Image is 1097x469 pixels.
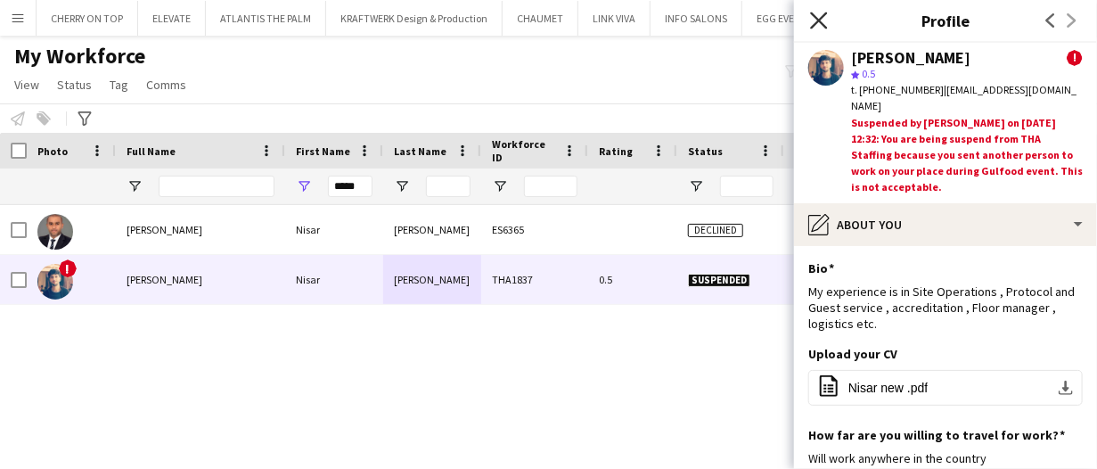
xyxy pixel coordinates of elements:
h3: Profile [794,9,1097,32]
button: Open Filter Menu [127,178,143,194]
span: [PERSON_NAME] [127,273,202,286]
span: Tag [110,77,128,93]
input: Workforce ID Filter Input [524,176,577,197]
button: Open Filter Menu [492,178,508,194]
span: Declined [688,224,743,237]
span: My Workforce [14,43,145,70]
button: ATLANTIS THE PALM [206,1,326,36]
button: LINK VIVA [578,1,651,36]
div: Nisar [285,205,383,254]
input: Last Name Filter Input [426,176,471,197]
span: [PERSON_NAME] [127,223,202,236]
span: Nisar new .pdf [848,381,928,395]
button: Open Filter Menu [688,178,704,194]
img: Nisar Ali [37,214,73,250]
div: [PERSON_NAME] [383,205,481,254]
span: Suspended [688,274,750,287]
div: ES6365 [481,205,588,254]
input: First Name Filter Input [328,176,372,197]
button: INFO SALONS [651,1,742,36]
button: CHERRY ON TOP [37,1,138,36]
div: [GEOGRAPHIC_DATA] [784,255,891,304]
button: Open Filter Menu [394,178,410,194]
h3: How far are you willing to travel for work? [808,427,1065,443]
span: Last Name [394,144,446,158]
span: Status [688,144,723,158]
div: Sharjah [784,205,891,254]
a: Status [50,73,99,96]
span: | [EMAIL_ADDRESS][DOMAIN_NAME] [851,83,1077,112]
a: Tag [102,73,135,96]
div: 0.5 [588,255,677,304]
span: Full Name [127,144,176,158]
button: KRAFTWERK Design & Production [326,1,503,36]
span: Comms [146,77,186,93]
a: View [7,73,46,96]
div: THA1837 [481,255,588,304]
div: Suspended by [PERSON_NAME] on [DATE] 12:32: You are being suspend from THA Staffing because you s... [851,115,1083,196]
app-action-btn: Advanced filters [74,108,95,129]
input: Full Name Filter Input [159,176,274,197]
span: Photo [37,144,68,158]
h3: Upload your CV [808,346,897,362]
span: Status [57,77,92,93]
button: ELEVATE [138,1,206,36]
button: Nisar new .pdf [808,370,1083,406]
span: t. [PHONE_NUMBER] [851,83,944,96]
a: Comms [139,73,193,96]
button: EGG EVENTS [742,1,828,36]
div: Will work anywhere in the country [808,450,1083,466]
span: View [14,77,39,93]
div: My experience is in Site Operations , Protocol and Guest service , accreditation , Floor manager ... [808,284,1083,333]
span: Workforce ID [492,137,556,164]
span: ! [1067,50,1083,66]
span: ! [59,259,77,277]
img: Nisar Ahmed [37,264,73,300]
div: About you [794,203,1097,246]
button: CHAUMET [503,1,578,36]
span: 0.5 [862,67,875,80]
span: First Name [296,144,350,158]
div: [PERSON_NAME] [383,255,481,304]
span: Rating [599,144,633,158]
button: Open Filter Menu [296,178,312,194]
div: [PERSON_NAME] [851,50,970,66]
input: Status Filter Input [720,176,774,197]
div: Nisar [285,255,383,304]
h3: Bio [808,260,834,276]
